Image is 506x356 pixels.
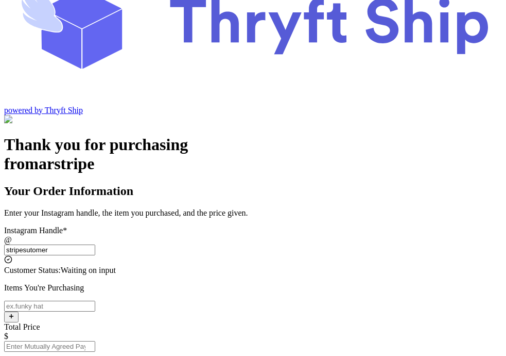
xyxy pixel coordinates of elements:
img: Customer Form Background [4,115,107,124]
p: Items You're Purchasing [4,283,502,293]
label: Total Price [4,322,40,331]
h1: Thank you for purchasing from [4,135,502,173]
span: Customer Status: [4,266,61,274]
a: powered by Thryft Ship [4,106,83,115]
span: arstripe [39,154,94,173]
label: Instagram Handle [4,226,67,235]
div: $ [4,332,502,341]
input: ex.funky hat [4,301,95,312]
h2: Your Order Information [4,184,502,198]
input: Enter Mutually Agreed Payment [4,341,95,352]
div: @ [4,235,502,245]
span: Waiting on input [61,266,116,274]
p: Enter your Instagram handle, the item you purchased, and the price given. [4,208,502,218]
